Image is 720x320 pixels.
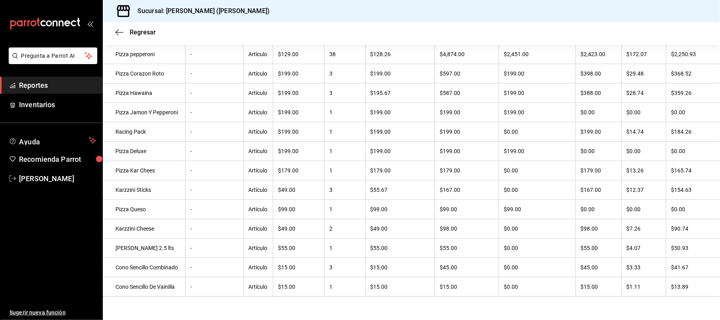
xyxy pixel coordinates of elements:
[273,180,325,200] td: $49.00
[576,45,622,64] td: $2,423.00
[435,219,499,239] td: $98.00
[325,200,365,219] td: 1
[244,83,273,103] td: Artículo
[435,45,499,64] td: $4,874.00
[576,83,622,103] td: $388.00
[435,161,499,180] td: $179.00
[325,219,365,239] td: 2
[499,64,576,83] td: $199.00
[103,103,185,122] td: Pizza Jamon Y Pepperoni
[499,239,576,258] td: $0.00
[325,239,365,258] td: 1
[365,277,435,297] td: $15.00
[622,200,666,219] td: $0.00
[273,161,325,180] td: $179.00
[273,103,325,122] td: $199.00
[435,239,499,258] td: $55.00
[185,83,244,103] td: -
[499,122,576,142] td: $0.00
[666,83,720,103] td: $359.26
[103,258,185,277] td: Cono Sencillo Combinado
[325,142,365,161] td: 1
[576,180,622,200] td: $167.00
[325,45,365,64] td: 38
[185,258,244,277] td: -
[365,180,435,200] td: $55.67
[244,122,273,142] td: Artículo
[622,219,666,239] td: $7.26
[103,122,185,142] td: Racing Pack
[185,142,244,161] td: -
[103,64,185,83] td: Pizza Corazon Roto
[325,161,365,180] td: 1
[273,277,325,297] td: $15.00
[185,45,244,64] td: -
[576,219,622,239] td: $98.00
[103,200,185,219] td: Pizza Queso
[666,161,720,180] td: $165.74
[365,83,435,103] td: $195.67
[622,239,666,258] td: $4.07
[622,122,666,142] td: $14.74
[273,200,325,219] td: $99.00
[19,80,96,91] span: Reportes
[103,161,185,180] td: Pizza Kar Chees
[666,142,720,161] td: $0.00
[19,154,96,165] span: Recomienda Parrot
[666,45,720,64] td: $2,250.93
[365,142,435,161] td: $199.00
[435,83,499,103] td: $587.00
[666,64,720,83] td: $368.52
[244,64,273,83] td: Artículo
[273,219,325,239] td: $49.00
[9,309,96,317] span: Sugerir nueva función
[622,83,666,103] td: $28.74
[325,180,365,200] td: 3
[130,28,156,36] span: Regresar
[365,64,435,83] td: $199.00
[499,45,576,64] td: $2,451.00
[499,103,576,122] td: $199.00
[622,277,666,297] td: $1.11
[576,122,622,142] td: $199.00
[131,6,270,16] h3: Sucursal: [PERSON_NAME] ([PERSON_NAME])
[185,277,244,297] td: -
[666,200,720,219] td: $0.00
[499,258,576,277] td: $0.00
[87,21,93,27] button: open_drawer_menu
[365,45,435,64] td: $128.26
[273,258,325,277] td: $15.00
[499,142,576,161] td: $199.00
[273,142,325,161] td: $199.00
[622,180,666,200] td: $12.37
[325,83,365,103] td: 3
[325,64,365,83] td: 3
[325,258,365,277] td: 3
[103,239,185,258] td: [PERSON_NAME] 2.5 lts
[666,239,720,258] td: $50.93
[576,64,622,83] td: $398.00
[576,200,622,219] td: $0.00
[365,258,435,277] td: $15.00
[499,161,576,180] td: $0.00
[325,122,365,142] td: 1
[622,161,666,180] td: $13.26
[435,258,499,277] td: $45.00
[576,103,622,122] td: $0.00
[273,122,325,142] td: $199.00
[273,64,325,83] td: $199.00
[666,277,720,297] td: $13.89
[103,142,185,161] td: Pizza Deluxe
[499,83,576,103] td: $199.00
[435,277,499,297] td: $15.00
[499,277,576,297] td: $0.00
[365,161,435,180] td: $179.00
[435,103,499,122] td: $199.00
[185,180,244,200] td: -
[9,47,97,64] button: Pregunta a Parrot AI
[185,103,244,122] td: -
[103,277,185,297] td: Cono Sencillo De Vainilla
[576,142,622,161] td: $0.00
[576,258,622,277] td: $45.00
[666,103,720,122] td: $0.00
